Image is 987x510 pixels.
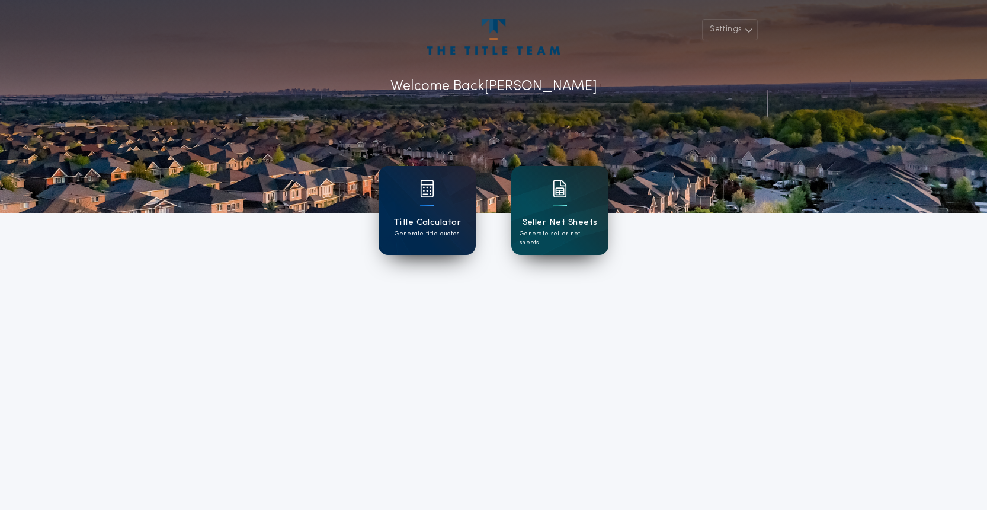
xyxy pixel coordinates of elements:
a: card iconSeller Net SheetsGenerate seller net sheets [511,166,608,255]
h1: Title Calculator [393,216,461,230]
h1: Seller Net Sheets [523,216,598,230]
img: card icon [420,180,434,197]
p: Welcome Back [PERSON_NAME] [390,76,597,97]
button: Settings [702,19,758,40]
img: account-logo [427,19,560,55]
p: Generate seller net sheets [520,230,600,247]
a: card iconTitle CalculatorGenerate title quotes [379,166,476,255]
img: card icon [553,180,567,197]
p: Generate title quotes [395,230,459,238]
